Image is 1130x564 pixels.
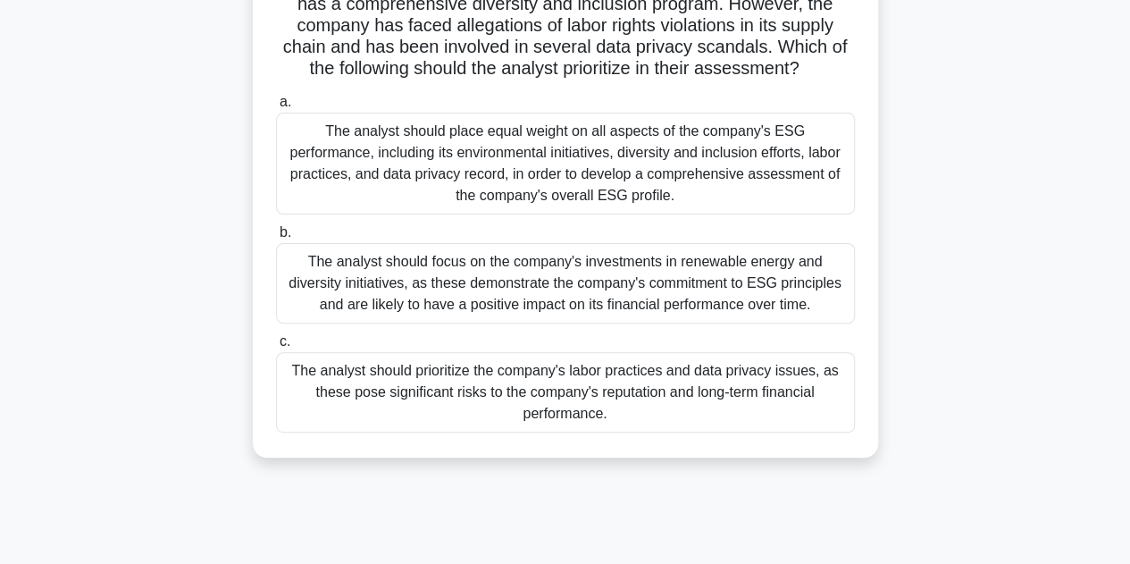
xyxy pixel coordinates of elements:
div: The analyst should prioritize the company's labor practices and data privacy issues, as these pos... [276,352,855,433]
div: The analyst should place equal weight on all aspects of the company's ESG performance, including ... [276,113,855,215]
div: The analyst should focus on the company's investments in renewable energy and diversity initiativ... [276,243,855,324]
span: c. [280,333,290,349]
span: b. [280,224,291,240]
span: a. [280,94,291,109]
